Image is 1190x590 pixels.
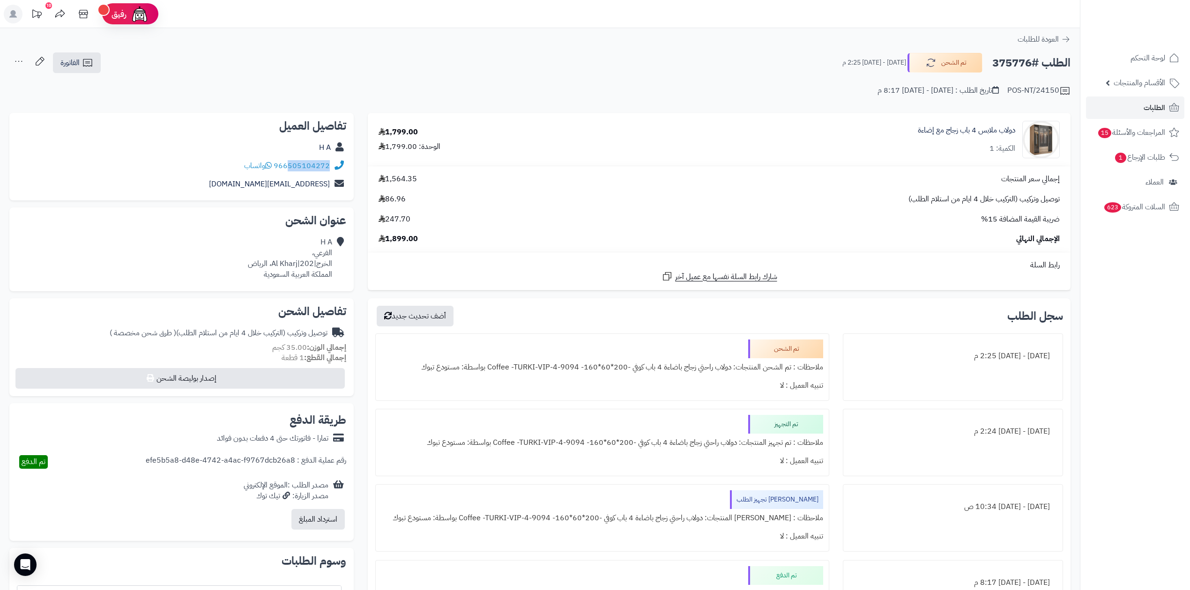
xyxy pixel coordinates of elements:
[1016,234,1060,244] span: الإجمالي النهائي
[381,358,823,376] div: ملاحظات : تم الشحن المنتجات: دولاب راحتي زجاج باضاءة 4 باب كوفي -200*60*160- Coffee -TURKI-VIP-4-...
[1104,202,1122,213] span: 623
[1114,76,1165,89] span: الأقسام والمنتجات
[1007,310,1063,322] h3: سجل الطلب
[372,260,1067,271] div: رابط السلة
[22,456,45,467] span: تم الدفع
[244,480,328,501] div: مصدر الطلب :الموقع الإلكتروني
[1098,128,1112,138] span: 15
[1086,171,1184,193] a: العملاء
[992,53,1071,73] h2: الطلب #375776
[1115,153,1126,163] span: 1
[377,306,454,326] button: أضف تحديث جديد
[1145,176,1164,189] span: العملاء
[379,214,410,225] span: 247.70
[748,415,823,434] div: تم التجهيز
[304,352,346,363] strong: إجمالي القطع:
[730,490,823,509] div: [PERSON_NAME] تجهيز الطلب
[748,339,823,358] div: تم الشحن
[379,174,417,184] span: 1,564.35
[381,434,823,452] div: ملاحظات : تم تجهيز المنتجات: دولاب راحتي زجاج باضاءة 4 باب كوفي -200*60*160- Coffee -TURKI-VIP-4-...
[1086,47,1184,69] a: لوحة التحكم
[1018,34,1059,45] span: العودة للطلبات
[244,160,272,171] a: واتساب
[1126,22,1181,42] img: logo-2.png
[17,215,346,226] h2: عنوان الشحن
[989,143,1015,154] div: الكمية: 1
[849,347,1057,365] div: [DATE] - [DATE] 2:25 م
[1144,101,1165,114] span: الطلبات
[1130,52,1165,65] span: لوحة التحكم
[319,142,331,153] a: H A
[379,141,440,152] div: الوحدة: 1,799.00
[381,376,823,395] div: تنبيه العميل : لا
[15,368,345,389] button: إصدار بوليصة الشحن
[849,422,1057,441] div: [DATE] - [DATE] 2:24 م
[1114,151,1165,164] span: طلبات الإرجاع
[381,452,823,470] div: تنبيه العميل : لا
[146,455,346,469] div: رقم عملية الدفع : efe5b5a8-d48e-4742-a4ac-f9767dcb26a8
[217,433,328,444] div: تمارا - فاتورتك حتى 4 دفعات بدون فوائد
[307,342,346,353] strong: إجمالي الوزن:
[14,553,37,576] div: Open Intercom Messenger
[907,53,982,73] button: تم الشحن
[1086,121,1184,144] a: المراجعات والأسئلة15
[110,327,176,339] span: ( طرق شحن مخصصة )
[130,5,149,23] img: ai-face.png
[381,527,823,546] div: تنبيه العميل : لا
[45,2,52,9] div: 10
[248,237,332,280] div: H A الفرعي، الخرج|Al Kharj|202، الرياض المملكة العربية السعودية
[272,342,346,353] small: 35.00 كجم
[1007,85,1071,96] div: POS-NT/24150
[1086,96,1184,119] a: الطلبات
[675,272,777,282] span: شارك رابط السلة نفسها مع عميل آخر
[291,509,345,530] button: استرداد المبلغ
[17,306,346,317] h2: تفاصيل الشحن
[290,414,346,426] h2: طريقة الدفع
[379,127,418,138] div: 1,799.00
[918,125,1015,136] a: دولاب ملابس 4 باب زجاج مع إضاءة
[1086,146,1184,169] a: طلبات الإرجاع1
[842,58,906,67] small: [DATE] - [DATE] 2:25 م
[17,555,346,567] h2: وسوم الطلبات
[60,57,80,68] span: الفاتورة
[981,214,1060,225] span: ضريبة القيمة المضافة 15%
[209,178,330,190] a: [EMAIL_ADDRESS][DOMAIN_NAME]
[381,509,823,527] div: ملاحظات : [PERSON_NAME] المنتجات: دولاب راحتي زجاج باضاءة 4 باب كوفي -200*60*160- Coffee -TURKI-V...
[849,498,1057,516] div: [DATE] - [DATE] 10:34 ص
[662,271,777,282] a: شارك رابط السلة نفسها مع عميل آخر
[244,491,328,501] div: مصدر الزيارة: تيك توك
[110,328,327,339] div: توصيل وتركيب (التركيب خلال 4 ايام من استلام الطلب)
[1086,196,1184,218] a: السلات المتروكة623
[1018,34,1071,45] a: العودة للطلبات
[274,160,330,171] a: 966505104272
[908,194,1060,205] span: توصيل وتركيب (التركيب خلال 4 ايام من استلام الطلب)
[53,52,101,73] a: الفاتورة
[379,234,418,244] span: 1,899.00
[112,8,126,20] span: رفيق
[379,194,406,205] span: 86.96
[1097,126,1165,139] span: المراجعات والأسئلة
[1001,174,1060,184] span: إجمالي سعر المنتجات
[282,352,346,363] small: 1 قطعة
[25,5,48,26] a: تحديثات المنصة
[748,566,823,585] div: تم الدفع
[1023,121,1059,158] img: 1742132386-110103010021.1-90x90.jpg
[17,120,346,132] h2: تفاصيل العميل
[1103,200,1165,214] span: السلات المتروكة
[878,85,999,96] div: تاريخ الطلب : [DATE] - [DATE] 8:17 م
